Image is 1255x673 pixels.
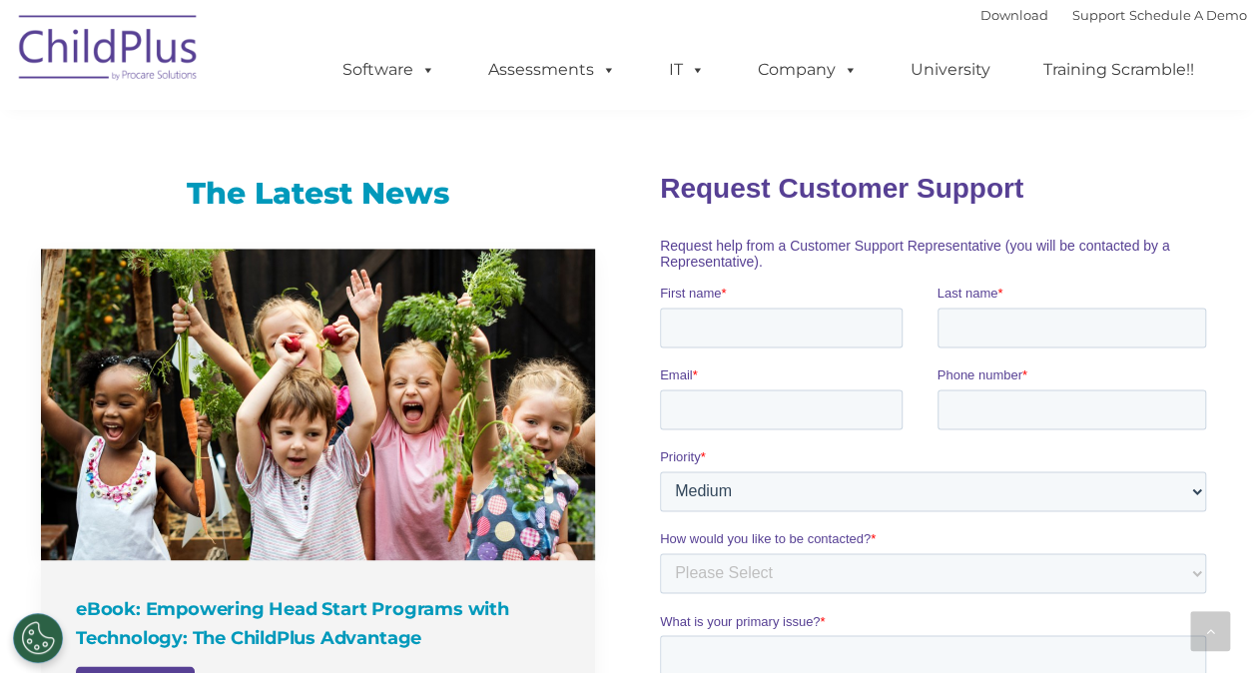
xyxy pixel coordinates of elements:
[980,7,1247,23] font: |
[468,50,636,90] a: Assessments
[1023,50,1214,90] a: Training Scramble!!
[738,50,878,90] a: Company
[649,50,725,90] a: IT
[1129,7,1247,23] a: Schedule A Demo
[76,595,565,651] h4: eBook: Empowering Head Start Programs with Technology: The ChildPlus Advantage
[9,1,209,101] img: ChildPlus by Procare Solutions
[891,50,1010,90] a: University
[322,50,455,90] a: Software
[980,7,1048,23] a: Download
[41,174,595,214] h3: The Latest News
[1072,7,1125,23] a: Support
